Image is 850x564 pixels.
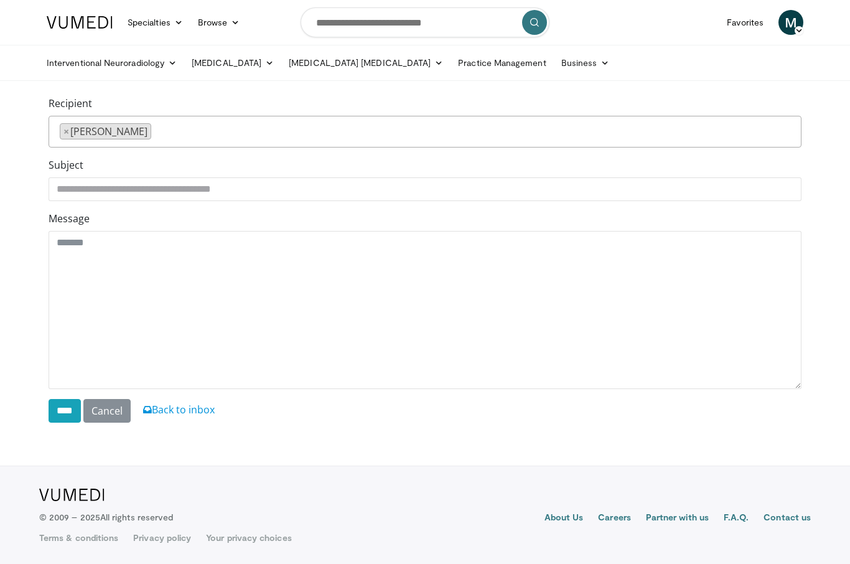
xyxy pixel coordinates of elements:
span: All rights reserved [100,512,173,522]
a: Favorites [719,10,771,35]
a: Careers [598,511,631,526]
a: Contact us [764,511,811,526]
input: Search topics, interventions [301,7,549,37]
p: © 2009 – 2025 [39,511,173,524]
a: [MEDICAL_DATA] [MEDICAL_DATA] [281,50,451,75]
span: × [63,124,69,139]
a: Terms & conditions [39,532,118,544]
a: About Us [544,511,584,526]
label: Subject [49,157,83,172]
img: VuMedi Logo [39,489,105,501]
a: M [778,10,803,35]
a: Partner with us [646,511,709,526]
img: VuMedi Logo [47,16,113,29]
a: Browse [190,10,248,35]
label: Message [49,211,90,226]
a: Interventional Neuroradiology [39,50,184,75]
a: Your privacy choices [206,532,291,544]
a: [MEDICAL_DATA] [184,50,281,75]
li: Connie Chang [60,123,151,139]
a: Practice Management [451,50,553,75]
a: F.A.Q. [724,511,749,526]
a: Specialties [120,10,190,35]
a: Privacy policy [133,532,191,544]
label: Recipient [49,96,92,111]
a: Cancel [83,399,131,423]
a: Back to inbox [143,403,215,416]
a: Business [554,50,617,75]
